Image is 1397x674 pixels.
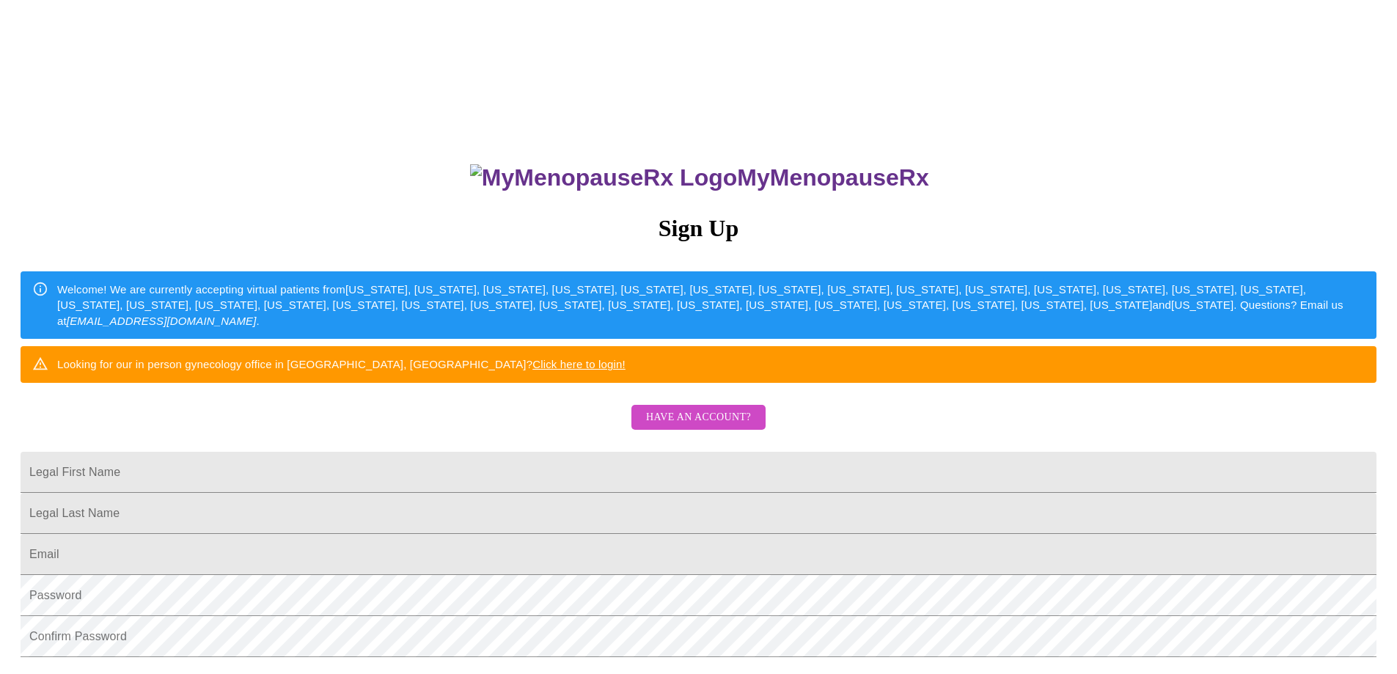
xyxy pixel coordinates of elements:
button: Have an account? [631,405,766,431]
a: Have an account? [628,420,769,433]
div: Welcome! We are currently accepting virtual patients from [US_STATE], [US_STATE], [US_STATE], [US... [57,276,1365,334]
div: Looking for our in person gynecology office in [GEOGRAPHIC_DATA], [GEOGRAPHIC_DATA]? [57,351,626,378]
img: MyMenopauseRx Logo [470,164,737,191]
h3: Sign Up [21,215,1376,242]
span: Have an account? [646,409,751,427]
h3: MyMenopauseRx [23,164,1377,191]
a: Click here to login! [532,358,626,370]
em: [EMAIL_ADDRESS][DOMAIN_NAME] [67,315,257,327]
